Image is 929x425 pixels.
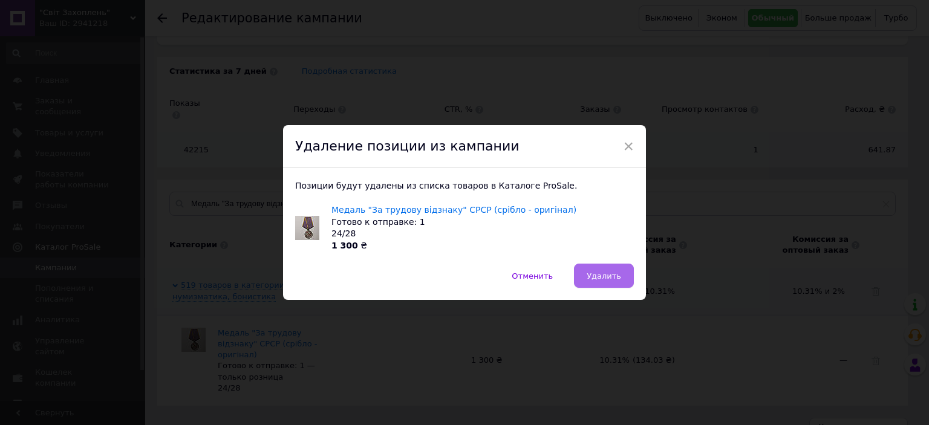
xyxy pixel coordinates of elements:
[331,216,634,229] div: Готово к отправке: 1
[331,205,576,215] a: Медаль "За трудову відзнаку" СРСР (срібло - оригінал)
[283,168,646,264] div: Позиции будут удалены из списка товаров в Каталоге ProSale.
[623,136,634,157] span: ×
[283,125,646,169] div: Удаление позиции из кампании
[331,229,356,238] span: 24/28
[574,264,634,288] button: Удалить
[331,241,358,250] b: 1 300
[331,240,634,252] div: ₴
[499,264,566,288] button: Отменить
[512,271,553,281] span: Отменить
[295,216,319,240] img: Медаль "За трудову відзнаку" СРСР (срібло - оригінал)
[587,271,621,281] span: Удалить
